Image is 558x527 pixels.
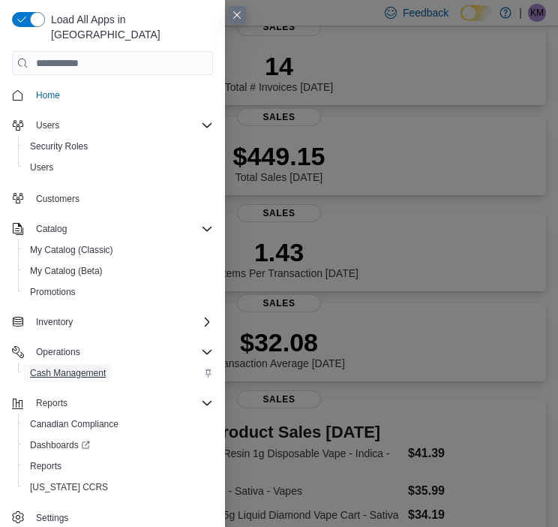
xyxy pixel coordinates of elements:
a: Security Roles [24,137,94,155]
span: Customers [30,188,213,207]
span: Reports [36,397,67,409]
a: My Catalog (Classic) [24,241,119,259]
span: Home [30,86,213,104]
button: Cash Management [18,363,219,384]
span: Load All Apps in [GEOGRAPHIC_DATA] [45,12,213,42]
span: My Catalog (Classic) [30,244,113,256]
button: Home [6,84,219,106]
a: Cash Management [24,364,112,382]
span: Home [36,89,60,101]
span: Washington CCRS [24,478,213,496]
a: Users [24,158,59,176]
a: Customers [30,190,85,208]
button: Operations [6,342,219,363]
button: [US_STATE] CCRS [18,477,219,498]
span: My Catalog (Beta) [24,262,213,280]
button: Inventory [6,312,219,333]
span: Reports [24,457,213,475]
button: Customers [6,187,219,209]
button: Inventory [30,313,79,331]
button: Close this dialog [228,6,246,24]
span: [US_STATE] CCRS [30,481,108,493]
span: Users [30,161,53,173]
button: Reports [6,393,219,414]
button: My Catalog (Beta) [18,260,219,282]
span: Security Roles [24,137,213,155]
span: Reports [30,460,61,472]
a: Home [30,86,66,104]
span: Settings [36,512,68,524]
button: Users [18,157,219,178]
button: Operations [30,343,86,361]
span: Security Roles [30,140,88,152]
span: My Catalog (Beta) [30,265,103,277]
span: Users [24,158,213,176]
span: Users [36,119,59,131]
span: Cash Management [30,367,106,379]
a: Settings [30,509,74,527]
button: Catalog [30,220,73,238]
a: Dashboards [18,435,219,456]
a: [US_STATE] CCRS [24,478,114,496]
span: Catalog [36,223,67,235]
span: Customers [36,193,79,205]
span: Inventory [36,316,73,328]
button: Promotions [18,282,219,303]
span: Promotions [30,286,76,298]
span: Catalog [30,220,213,238]
span: Canadian Compliance [30,418,118,430]
span: Reports [30,394,213,412]
span: Users [30,116,213,134]
span: Canadian Compliance [24,415,213,433]
span: My Catalog (Classic) [24,241,213,259]
span: Settings [30,508,213,527]
button: Reports [18,456,219,477]
button: Catalog [6,218,219,239]
button: Reports [30,394,73,412]
button: Users [30,116,65,134]
a: Canadian Compliance [24,415,124,433]
span: Dashboards [30,439,90,451]
button: My Catalog (Classic) [18,239,219,260]
span: Inventory [30,313,213,331]
a: Dashboards [24,436,96,454]
button: Canadian Compliance [18,414,219,435]
span: Dashboards [24,436,213,454]
span: Operations [36,346,80,358]
a: Reports [24,457,67,475]
span: Cash Management [24,364,213,382]
span: Promotions [24,283,213,301]
span: Operations [30,343,213,361]
a: Promotions [24,283,82,301]
button: Users [6,115,219,136]
a: My Catalog (Beta) [24,262,109,280]
button: Security Roles [18,136,219,157]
